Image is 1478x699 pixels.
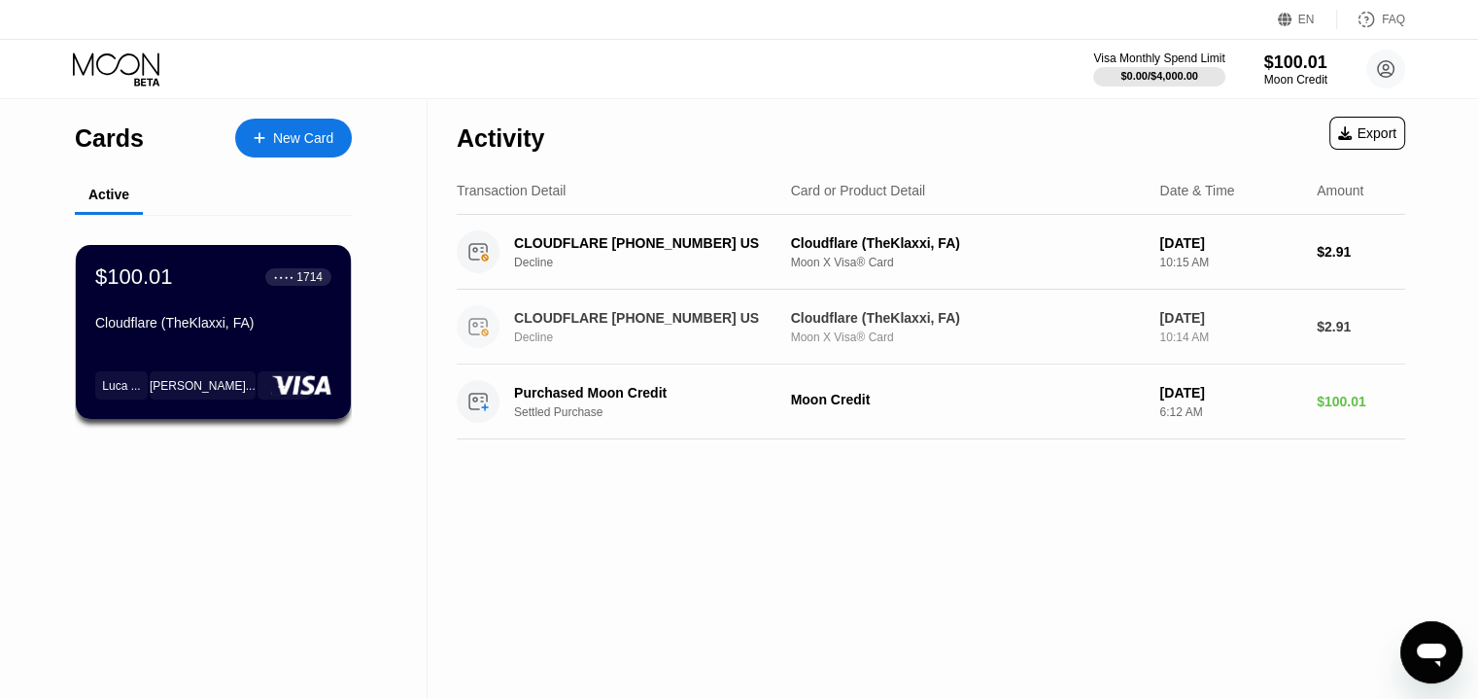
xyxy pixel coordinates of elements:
div: EN [1278,10,1337,29]
div: Decline [514,256,801,269]
div: $2.91 [1317,319,1405,334]
div: Export [1338,125,1396,141]
div: Purchased Moon Credit [514,385,780,401]
div: Moon X Visa® Card [791,331,1145,344]
div: FAQ [1337,10,1405,29]
div: Active [88,187,129,202]
div: [DATE] [1159,235,1301,251]
div: Decline [514,331,801,344]
div: Moon Credit [1264,73,1327,87]
div: Date & Time [1159,183,1234,198]
div: Visa Monthly Spend Limit [1093,52,1224,65]
div: CLOUDFLARE [PHONE_NUMBER] USDeclineCloudflare (TheKlaxxi, FA)Moon X Visa® Card[DATE]10:14 AM$2.91 [457,290,1405,365]
div: New Card [235,119,352,157]
div: $100.01Moon Credit [1264,52,1327,87]
iframe: Button to launch messaging window [1400,621,1462,683]
div: Luca ... [95,371,148,400]
div: CLOUDFLARE [PHONE_NUMBER] US [514,310,780,326]
div: Cloudflare (TheKlaxxi, FA) [791,235,1145,251]
div: Transaction Detail [457,183,566,198]
div: Amount [1317,183,1363,198]
div: 10:15 AM [1159,256,1301,269]
div: $100.01 [1317,394,1405,409]
div: Purchased Moon CreditSettled PurchaseMoon Credit[DATE]6:12 AM$100.01 [457,365,1405,439]
div: CLOUDFLARE [PHONE_NUMBER] USDeclineCloudflare (TheKlaxxi, FA)Moon X Visa® Card[DATE]10:15 AM$2.91 [457,215,1405,290]
div: Settled Purchase [514,405,801,419]
div: EN [1298,13,1315,26]
div: [PERSON_NAME]... [150,379,256,393]
div: Moon Credit [791,392,1145,407]
div: $100.01 [95,264,173,290]
div: $100.01● ● ● ●1714Cloudflare (TheKlaxxi, FA)Luca ...[PERSON_NAME]...● ● ● [76,245,351,419]
div: [PERSON_NAME]... [150,371,256,400]
div: Moon X Visa® Card [791,256,1145,269]
div: Visa Monthly Spend Limit$0.00/$4,000.00 [1093,52,1224,87]
div: Luca ... [102,379,140,393]
div: FAQ [1382,13,1405,26]
div: Cards [75,124,144,153]
div: [DATE] [1159,310,1301,326]
div: CLOUDFLARE [PHONE_NUMBER] US [514,235,780,251]
div: $0.00 / $4,000.00 [1120,70,1198,82]
div: ● ● ● ● [274,274,293,280]
div: Cloudflare (TheKlaxxi, FA) [95,315,331,331]
div: Card or Product Detail [791,183,926,198]
div: Activity [457,124,544,153]
div: 6:12 AM [1159,405,1301,419]
div: ● ● ● [258,371,310,400]
div: Cloudflare (TheKlaxxi, FA) [791,310,1145,326]
div: 1714 [296,270,323,284]
div: 10:14 AM [1159,331,1301,344]
div: Export [1329,117,1405,150]
div: $2.91 [1317,244,1405,260]
div: New Card [273,130,333,147]
div: [DATE] [1159,385,1301,401]
div: $100.01 [1264,52,1327,73]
